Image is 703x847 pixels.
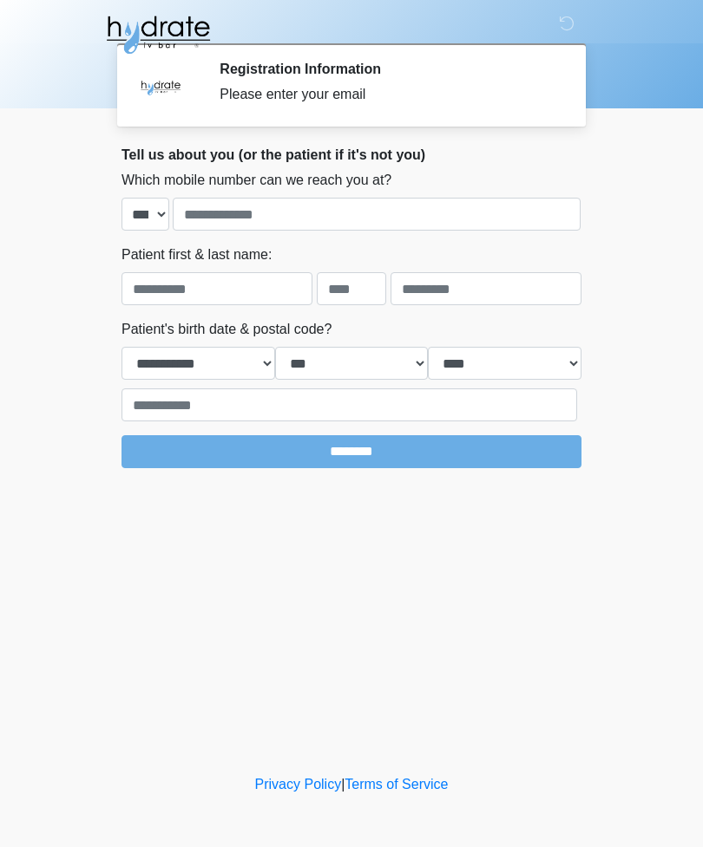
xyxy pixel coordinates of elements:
h2: Tell us about you (or the patient if it's not you) [122,147,581,163]
div: Please enter your email [220,84,555,105]
img: Hydrate IV Bar - Fort Collins Logo [104,13,212,56]
a: Privacy Policy [255,777,342,792]
a: Terms of Service [345,777,448,792]
label: Patient first & last name: [122,244,272,265]
a: | [341,777,345,792]
label: Patient's birth date & postal code? [122,319,332,340]
img: Agent Avatar [135,61,187,113]
label: Which mobile number can we reach you at? [122,170,391,191]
